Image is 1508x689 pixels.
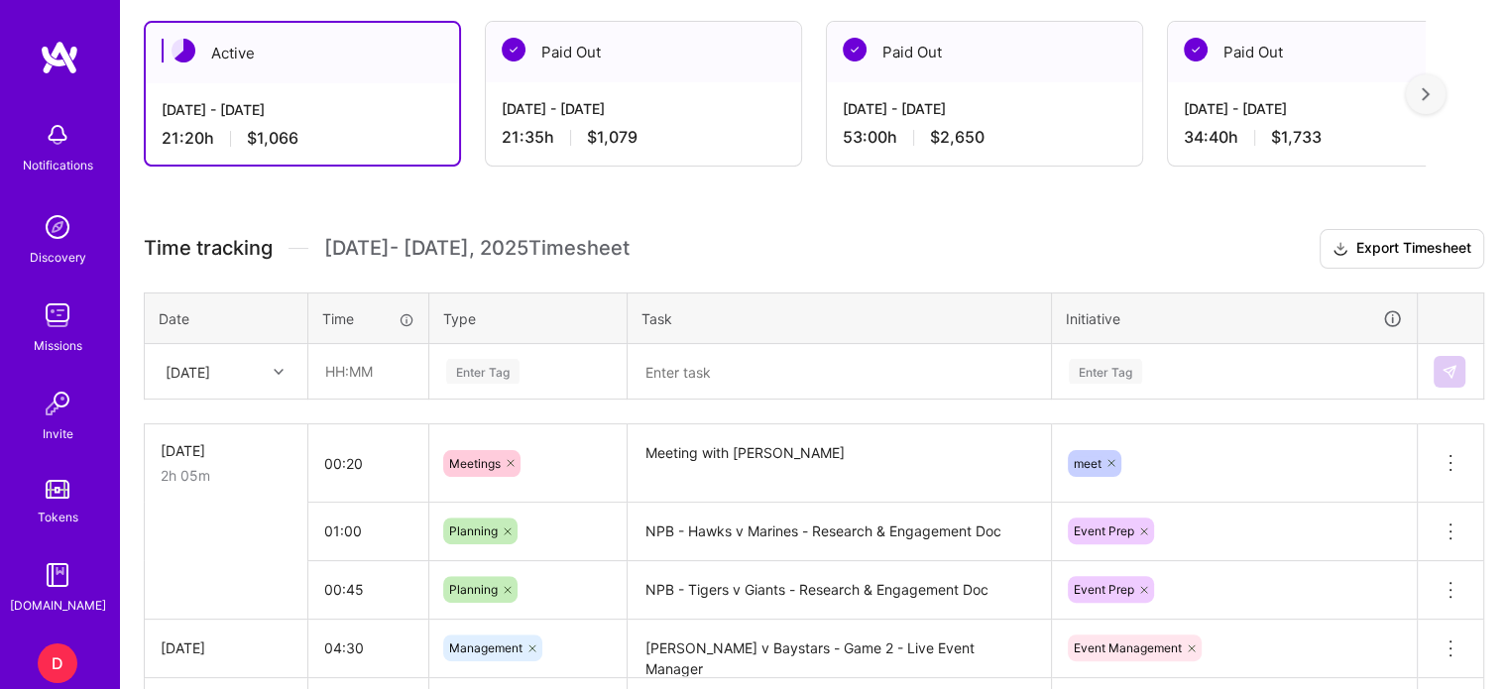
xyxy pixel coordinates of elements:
div: Missions [34,335,82,356]
div: Time [322,308,414,329]
span: $1,079 [587,127,638,148]
div: 53:00 h [843,127,1126,148]
span: Event Prep [1074,523,1134,538]
div: [DOMAIN_NAME] [10,595,106,616]
th: Type [429,292,628,344]
i: icon Chevron [274,367,284,377]
textarea: NPB - Hawks v Marines - Research & Engagement Doc [630,505,1049,559]
div: Active [146,23,459,83]
a: D [33,643,82,683]
div: [DATE] - [DATE] [1184,98,1467,119]
span: Event Management [1074,640,1182,655]
div: D [38,643,77,683]
span: Planning [449,523,498,538]
span: Meetings [449,456,501,471]
span: $1,733 [1271,127,1322,148]
div: Initiative [1066,307,1403,330]
div: [DATE] - [DATE] [502,98,785,119]
span: $2,650 [930,127,985,148]
div: 2h 05m [161,465,291,486]
img: tokens [46,480,69,499]
img: Paid Out [1184,38,1208,61]
button: Export Timesheet [1320,229,1484,269]
div: Notifications [23,155,93,175]
th: Date [145,292,308,344]
input: HH:MM [308,505,428,557]
div: Paid Out [1168,22,1483,82]
div: Discovery [30,247,86,268]
div: Enter Tag [446,356,520,387]
img: logo [40,40,79,75]
div: [DATE] - [DATE] [162,99,443,120]
img: Paid Out [502,38,525,61]
span: Management [449,640,522,655]
div: [DATE] - [DATE] [843,98,1126,119]
textarea: Meeting with [PERSON_NAME] [630,426,1049,501]
span: $1,066 [247,128,298,149]
img: right [1422,87,1430,101]
span: meet [1074,456,1102,471]
div: 21:20 h [162,128,443,149]
input: HH:MM [308,622,428,674]
input: HH:MM [308,437,428,490]
img: teamwork [38,295,77,335]
div: Enter Tag [1069,356,1142,387]
div: Invite [43,423,73,444]
span: Event Prep [1074,582,1134,597]
div: [DATE] [166,361,210,382]
img: Submit [1442,364,1457,380]
input: HH:MM [309,345,427,398]
th: Task [628,292,1052,344]
img: Active [172,39,195,62]
textarea: [PERSON_NAME] v Baystars - Game 2 - Live Event Manager [630,622,1049,676]
div: Paid Out [827,22,1142,82]
div: 21:35 h [502,127,785,148]
div: Paid Out [486,22,801,82]
i: icon Download [1333,239,1348,260]
textarea: NPB - Tigers v Giants - Research & Engagement Doc [630,563,1049,618]
div: [DATE] [161,440,291,461]
img: Invite [38,384,77,423]
img: guide book [38,555,77,595]
span: Planning [449,582,498,597]
span: [DATE] - [DATE] , 2025 Timesheet [324,236,630,261]
img: discovery [38,207,77,247]
img: bell [38,115,77,155]
div: [DATE] [161,637,291,658]
div: 34:40 h [1184,127,1467,148]
span: Time tracking [144,236,273,261]
img: Paid Out [843,38,867,61]
input: HH:MM [308,563,428,616]
div: Tokens [38,507,78,527]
